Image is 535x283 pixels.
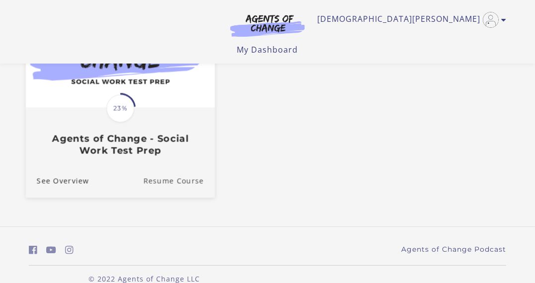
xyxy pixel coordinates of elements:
[65,243,74,257] a: https://www.instagram.com/agentsofchangeprep/ (Open in a new window)
[29,245,37,255] i: https://www.facebook.com/groups/aswbtestprep (Open in a new window)
[220,14,315,37] img: Agents of Change Logo
[143,164,215,198] a: Agents of Change - Social Work Test Prep: Resume Course
[106,95,134,123] span: 23%
[317,12,501,28] a: Toggle menu
[29,243,37,257] a: https://www.facebook.com/groups/aswbtestprep (Open in a new window)
[37,133,204,156] h3: Agents of Change - Social Work Test Prep
[65,245,74,255] i: https://www.instagram.com/agentsofchangeprep/ (Open in a new window)
[401,244,506,255] a: Agents of Change Podcast
[26,164,89,198] a: Agents of Change - Social Work Test Prep: See Overview
[237,44,298,55] a: My Dashboard
[46,245,56,255] i: https://www.youtube.com/c/AgentsofChangeTestPrepbyMeaganMitchell (Open in a new window)
[46,243,56,257] a: https://www.youtube.com/c/AgentsofChangeTestPrepbyMeaganMitchell (Open in a new window)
